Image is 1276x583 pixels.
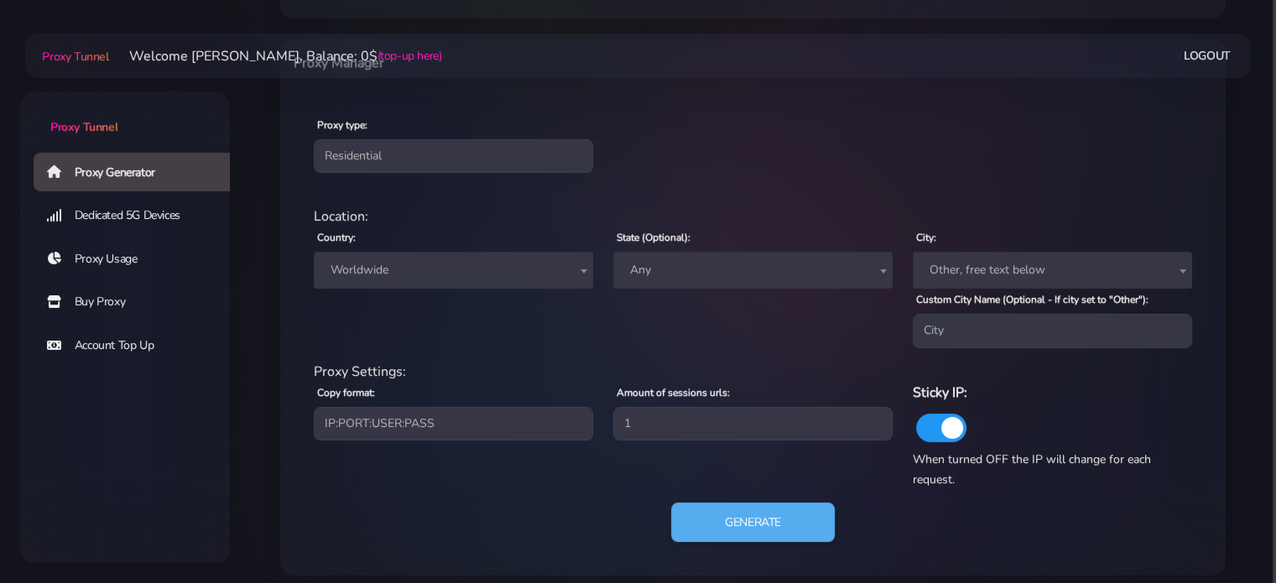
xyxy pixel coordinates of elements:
[314,252,593,289] span: Worldwide
[34,326,243,365] a: Account Top Up
[1195,502,1255,562] iframe: Webchat Widget
[1184,40,1231,71] a: Logout
[34,240,243,278] a: Proxy Usage
[916,292,1148,307] label: Custom City Name (Optional - If city set to "Other"):
[613,252,893,289] span: Any
[913,252,1192,289] span: Other, free text below
[317,117,367,133] label: Proxy type:
[304,206,1202,226] div: Location:
[34,153,243,191] a: Proxy Generator
[317,230,356,245] label: Country:
[378,47,442,65] a: (top-up here)
[671,502,835,543] button: Generate
[913,382,1192,403] h6: Sticky IP:
[617,385,730,400] label: Amount of sessions urls:
[34,196,243,235] a: Dedicated 5G Devices
[324,258,583,282] span: Worldwide
[913,314,1192,347] input: City
[923,258,1182,282] span: Other, free text below
[617,230,690,245] label: State (Optional):
[317,385,375,400] label: Copy format:
[304,362,1202,382] div: Proxy Settings:
[913,451,1151,487] span: When turned OFF the IP will change for each request.
[623,258,883,282] span: Any
[34,283,243,321] a: Buy Proxy
[39,43,108,70] a: Proxy Tunnel
[916,230,936,245] label: City:
[20,91,230,136] a: Proxy Tunnel
[50,119,117,135] span: Proxy Tunnel
[42,49,108,65] span: Proxy Tunnel
[109,46,442,66] li: Welcome [PERSON_NAME]. Balance: 0$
